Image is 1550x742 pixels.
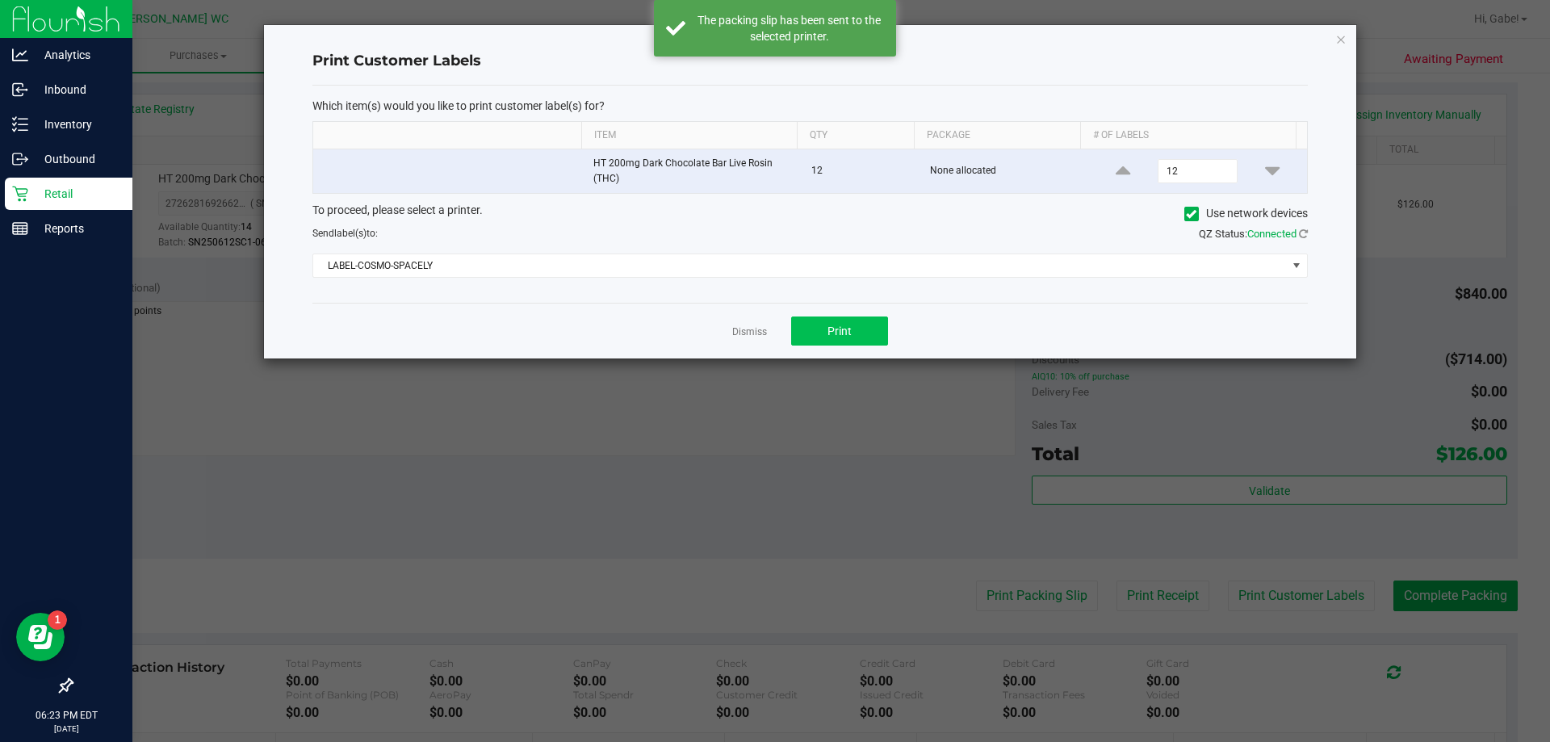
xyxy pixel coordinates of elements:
[920,149,1089,193] td: None allocated
[791,317,888,346] button: Print
[827,325,852,337] span: Print
[334,228,367,239] span: label(s)
[1184,205,1308,222] label: Use network devices
[914,122,1080,149] th: Package
[12,116,28,132] inline-svg: Inventory
[7,723,125,735] p: [DATE]
[28,45,125,65] p: Analytics
[312,99,1308,113] p: Which item(s) would you like to print customer label(s) for?
[28,184,125,203] p: Retail
[28,80,125,99] p: Inbound
[581,122,797,149] th: Item
[584,149,802,193] td: HT 200mg Dark Chocolate Bar Live Rosin (THC)
[1247,228,1297,240] span: Connected
[797,122,914,149] th: Qty
[12,186,28,202] inline-svg: Retail
[48,610,67,630] iframe: Resource center unread badge
[12,47,28,63] inline-svg: Analytics
[28,149,125,169] p: Outbound
[300,202,1320,226] div: To proceed, please select a printer.
[12,220,28,237] inline-svg: Reports
[1199,228,1308,240] span: QZ Status:
[694,12,884,44] div: The packing slip has been sent to the selected printer.
[1080,122,1296,149] th: # of labels
[12,82,28,98] inline-svg: Inbound
[28,115,125,134] p: Inventory
[312,51,1308,72] h4: Print Customer Labels
[7,708,125,723] p: 06:23 PM EDT
[28,219,125,238] p: Reports
[802,149,920,193] td: 12
[313,254,1287,277] span: LABEL-COSMO-SPACELY
[312,228,378,239] span: Send to:
[12,151,28,167] inline-svg: Outbound
[16,613,65,661] iframe: Resource center
[732,325,767,339] a: Dismiss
